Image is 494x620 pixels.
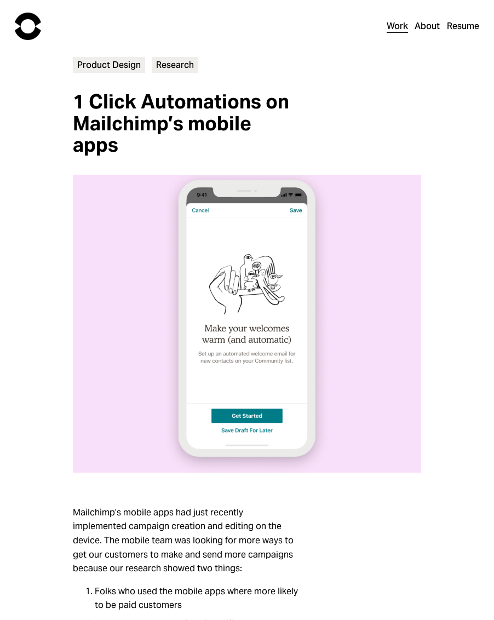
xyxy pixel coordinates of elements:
a: Resume [447,18,479,34]
h2: 1 Click Automations on Mailchimp’s mobile apps [73,91,299,156]
img: Chad Urbanick [15,13,41,40]
p: Folks who used the mobile apps where more likely to be paid customers [95,584,299,612]
a: About [415,18,440,34]
span: Product Design [73,57,145,73]
p: Mailchimp’s mobile apps had just recently implemented campaign creation and editing on the device... [73,491,299,576]
span: Research [152,57,198,73]
a: Work [387,18,408,34]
